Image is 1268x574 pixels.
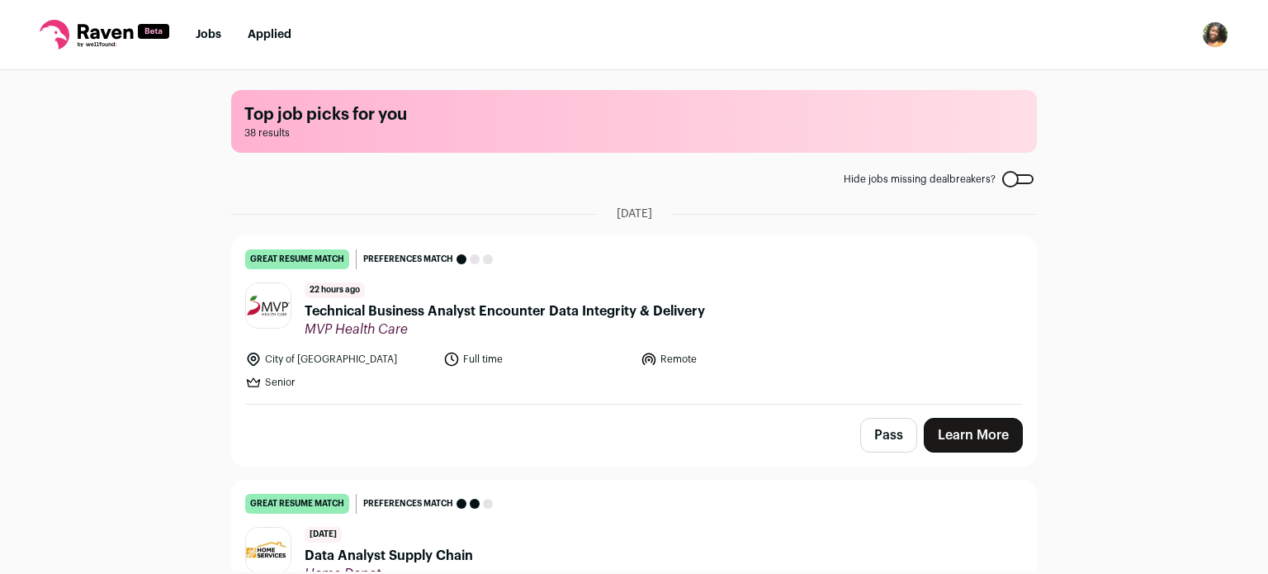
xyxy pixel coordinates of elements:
[363,496,453,512] span: Preferences match
[363,251,453,268] span: Preferences match
[196,29,221,40] a: Jobs
[1202,21,1228,48] img: 17173030-medium_jpg
[245,374,433,391] li: Senior
[246,528,291,572] img: b19a57a6c75b3c8b5b7ed0dac4746bee61d00479f95ee46018fec310dc2ae26e.jpg
[245,351,433,368] li: City of [GEOGRAPHIC_DATA]
[232,236,1036,404] a: great resume match Preferences match 22 hours ago Technical Business Analyst Encounter Data Integ...
[248,29,291,40] a: Applied
[641,351,829,368] li: Remote
[305,527,342,543] span: [DATE]
[860,418,917,453] button: Pass
[443,351,632,368] li: Full time
[305,321,705,338] span: MVP Health Care
[305,282,365,298] span: 22 hours ago
[246,283,291,328] img: 2c229a28bd9f31425b6e56154a7aeb74ac5ff193cada9f260c39707f80ef8c4c
[844,173,996,186] span: Hide jobs missing dealbreakers?
[305,301,705,321] span: Technical Business Analyst Encounter Data Integrity & Delivery
[617,206,652,222] span: [DATE]
[1202,21,1228,48] button: Open dropdown
[245,249,349,269] div: great resume match
[305,546,473,566] span: Data Analyst Supply Chain
[244,126,1024,140] span: 38 results
[245,494,349,514] div: great resume match
[924,418,1023,453] a: Learn More
[244,103,1024,126] h1: Top job picks for you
